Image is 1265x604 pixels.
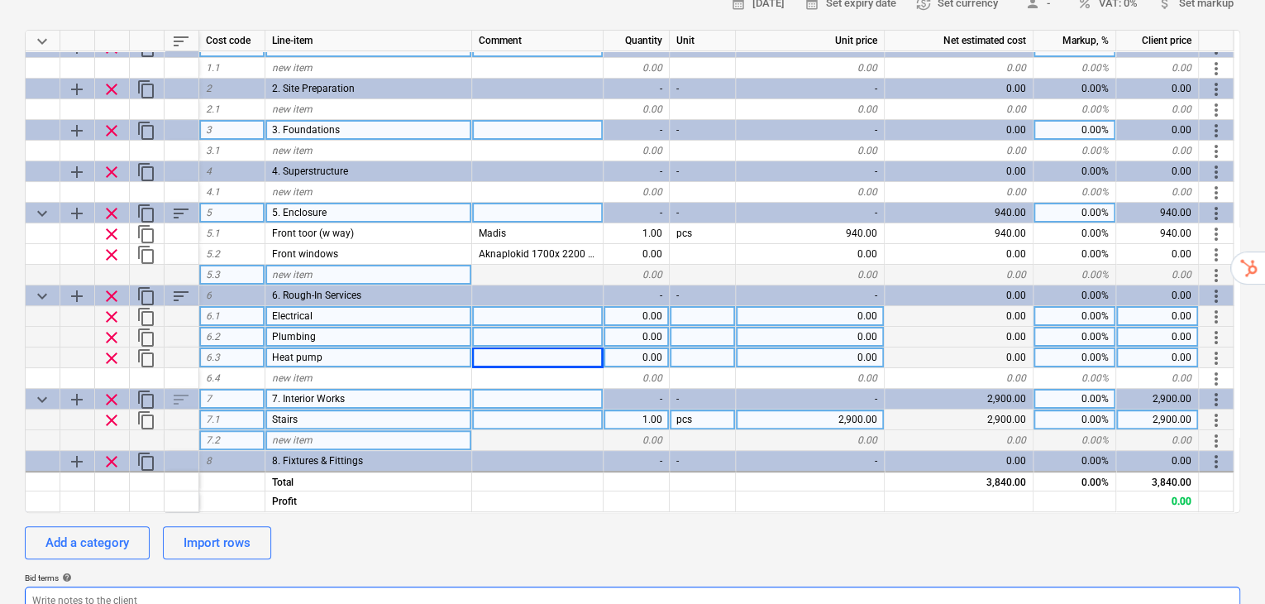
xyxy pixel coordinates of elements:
span: 1 [206,41,212,53]
div: 0.00 [736,182,885,203]
span: Remove row [102,328,122,348]
div: 0.00 [604,58,670,79]
span: More actions [1206,431,1226,451]
div: 0.00 [1116,58,1199,79]
span: 6.4 [206,372,220,384]
div: - [670,120,736,141]
div: 0.00 [885,368,1033,389]
div: - [604,203,670,223]
span: 8 [206,455,212,467]
span: 2. Site Preparation [272,83,355,94]
span: Front toor (w way) [272,228,354,239]
div: 0.00 [1116,491,1199,512]
div: - [604,79,670,99]
div: 0.00% [1033,79,1116,99]
div: 0.00% [1033,120,1116,141]
div: 2,900.00 [736,410,885,430]
div: 0.00 [604,99,670,120]
span: Remove row [102,121,122,141]
span: Collapse category [32,286,52,306]
div: 0.00% [1033,265,1116,285]
div: 0.00 [885,265,1033,285]
span: More actions [1206,121,1226,141]
div: 0.00 [885,327,1033,348]
div: 0.00 [1116,451,1199,472]
span: More actions [1206,79,1226,99]
div: - [736,389,885,410]
span: 4. Superstructure [272,165,348,177]
span: Remove row [102,307,122,327]
div: 0.00% [1033,327,1116,348]
span: Duplicate row [136,410,156,430]
div: 940.00 [1116,223,1199,244]
span: 7. Interior Works [272,393,345,405]
div: 0.00% [1033,368,1116,389]
div: 0.00% [1033,141,1116,161]
div: - [736,120,885,141]
span: Heat pump [272,352,322,363]
div: 0.00 [885,79,1033,99]
span: Duplicate category [136,204,156,223]
div: 0.00 [885,161,1033,182]
div: - [736,203,885,223]
div: 0.00 [885,141,1033,161]
span: Front windows [272,248,338,260]
span: 3.1 [206,145,220,156]
span: More actions [1206,245,1226,265]
div: 0.00% [1033,471,1116,491]
span: More actions [1206,224,1226,244]
span: 6 [206,290,212,301]
span: Sort rows within table [171,31,191,51]
div: 0.00 [604,327,670,348]
span: More actions [1206,286,1226,306]
div: 0.00 [736,244,885,265]
div: 1.00 [604,410,670,430]
div: 2,900.00 [885,410,1033,430]
div: 0.00% [1033,161,1116,182]
span: Add sub category to row [67,121,87,141]
span: new item [272,62,313,74]
span: Add sub category to row [67,79,87,99]
div: - [736,451,885,472]
div: Total [265,471,472,491]
span: More actions [1206,348,1226,368]
span: Remove row [102,204,122,223]
span: Add sub category to row [67,452,87,472]
div: 0.00% [1033,203,1116,223]
span: Remove row [102,286,122,306]
div: pcs [670,410,736,430]
div: Line-item [265,31,472,51]
span: help [59,573,72,582]
span: 7.2 [206,434,220,446]
div: 0.00% [1033,285,1116,306]
div: 0.00 [885,285,1033,306]
span: Add sub category to row [67,162,87,182]
div: 0.00 [604,244,670,265]
div: 0.00 [1116,265,1199,285]
span: Stairs [272,414,298,425]
div: 3,840.00 [885,471,1033,491]
span: Remove row [102,79,122,99]
div: Client price [1116,31,1199,51]
div: 0.00 [604,141,670,161]
span: 3. Foundations [272,124,340,136]
div: 2,900.00 [1116,389,1199,410]
span: 6.2 [206,331,220,343]
span: Duplicate category [136,452,156,472]
span: Duplicate row [136,307,156,327]
div: 2,900.00 [1116,410,1199,430]
div: 0.00% [1033,58,1116,79]
span: More actions [1206,183,1226,203]
span: 3 [206,124,212,136]
span: Add sub category to row [67,390,87,410]
span: 7 [206,393,212,405]
span: Remove row [102,410,122,430]
span: new item [272,145,313,156]
span: Duplicate row [136,348,156,368]
span: More actions [1206,328,1226,348]
div: - [604,285,670,306]
div: 940.00 [885,223,1033,244]
span: new item [272,434,313,446]
span: 2 [206,83,212,94]
span: 1. Pre-Construction [272,41,358,53]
